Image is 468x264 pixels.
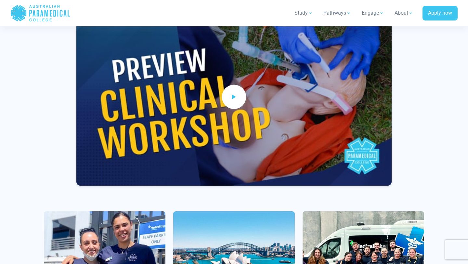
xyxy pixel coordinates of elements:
a: Study [291,4,317,22]
a: About [391,4,417,22]
a: Pathways [319,4,355,22]
a: Australian Paramedical College [10,3,71,24]
a: Apply now [422,6,458,21]
a: Engage [358,4,388,22]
